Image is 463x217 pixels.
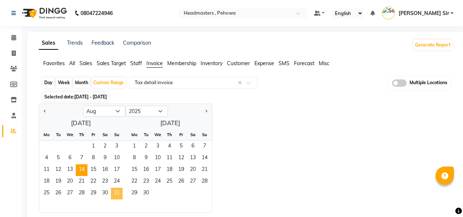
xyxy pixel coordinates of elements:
a: Feedback [92,40,114,46]
span: 12 [175,153,187,164]
span: All [69,60,75,67]
div: Thursday, August 21, 2025 [76,176,87,188]
div: We [64,129,76,141]
span: 27 [64,188,76,199]
span: Clear all [238,79,244,87]
button: Next month [203,105,209,117]
span: 3 [152,141,164,153]
span: 8 [128,153,140,164]
div: Thursday, September 4, 2025 [164,141,175,153]
span: 14 [199,153,210,164]
span: 10 [111,153,123,164]
div: Custom Range [92,78,126,88]
span: 15 [128,164,140,176]
div: Thursday, September 18, 2025 [164,164,175,176]
div: Th [164,129,175,141]
span: 26 [52,188,64,199]
a: Sales [39,37,58,50]
div: Monday, August 18, 2025 [41,176,52,188]
span: 24 [152,176,164,188]
span: 1 [128,141,140,153]
div: Tu [140,129,152,141]
div: Friday, August 29, 2025 [87,188,99,199]
div: Thursday, September 25, 2025 [164,176,175,188]
span: 17 [111,164,123,176]
span: 4 [164,141,175,153]
span: 14 [76,164,87,176]
div: Saturday, August 30, 2025 [99,188,111,199]
button: Generate Report [413,40,452,50]
span: 21 [76,176,87,188]
div: Day [42,78,55,88]
div: Month [73,78,90,88]
span: 20 [64,176,76,188]
span: Multiple Locations [410,79,447,87]
div: Monday, August 25, 2025 [41,188,52,199]
span: 30 [140,188,152,199]
div: Mo [128,129,140,141]
span: 8 [87,153,99,164]
div: Tuesday, September 2, 2025 [140,141,152,153]
div: Wednesday, September 17, 2025 [152,164,164,176]
div: Sunday, September 14, 2025 [199,153,210,164]
div: Tuesday, September 23, 2025 [140,176,152,188]
span: Forecast [294,60,314,67]
span: 26 [175,176,187,188]
div: Friday, August 22, 2025 [87,176,99,188]
span: 11 [164,153,175,164]
div: Tuesday, September 9, 2025 [140,153,152,164]
span: Inventory [201,60,223,67]
span: [PERSON_NAME] Sir [399,10,449,17]
div: Sunday, September 28, 2025 [199,176,210,188]
span: 29 [87,188,99,199]
div: Monday, September 22, 2025 [128,176,140,188]
div: Fr [87,129,99,141]
div: Thursday, September 11, 2025 [164,153,175,164]
span: 16 [140,164,152,176]
span: 27 [187,176,199,188]
div: Tuesday, August 12, 2025 [52,164,64,176]
span: 16 [99,164,111,176]
div: Saturday, September 6, 2025 [187,141,199,153]
b: 08047224946 [81,3,113,23]
span: 5 [175,141,187,153]
span: 6 [187,141,199,153]
div: Tuesday, August 19, 2025 [52,176,64,188]
div: Sunday, August 3, 2025 [111,141,123,153]
div: Th [76,129,87,141]
span: Customer [227,60,250,67]
div: Tuesday, August 5, 2025 [52,153,64,164]
div: Monday, September 15, 2025 [128,164,140,176]
span: 15 [87,164,99,176]
div: Wednesday, September 10, 2025 [152,153,164,164]
span: 18 [41,176,52,188]
span: 6 [64,153,76,164]
span: 5 [52,153,64,164]
div: Tuesday, September 16, 2025 [140,164,152,176]
div: Wednesday, September 3, 2025 [152,141,164,153]
span: 23 [99,176,111,188]
div: Su [111,129,123,141]
div: Week [56,78,72,88]
div: Saturday, August 16, 2025 [99,164,111,176]
span: 23 [140,176,152,188]
div: Friday, August 8, 2025 [87,153,99,164]
div: Wednesday, August 13, 2025 [64,164,76,176]
span: 20 [187,164,199,176]
span: Expense [254,60,274,67]
div: Sunday, September 7, 2025 [199,141,210,153]
a: Trends [67,40,83,46]
span: 7 [76,153,87,164]
span: 28 [76,188,87,199]
div: Saturday, September 13, 2025 [187,153,199,164]
span: 24 [111,176,123,188]
div: Tu [52,129,64,141]
div: Sunday, August 24, 2025 [111,176,123,188]
span: 21 [199,164,210,176]
span: 4 [41,153,52,164]
span: 25 [41,188,52,199]
div: Sunday, August 17, 2025 [111,164,123,176]
div: Monday, September 29, 2025 [128,188,140,199]
img: Sonu Sir [382,7,395,19]
span: Membership [167,60,196,67]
